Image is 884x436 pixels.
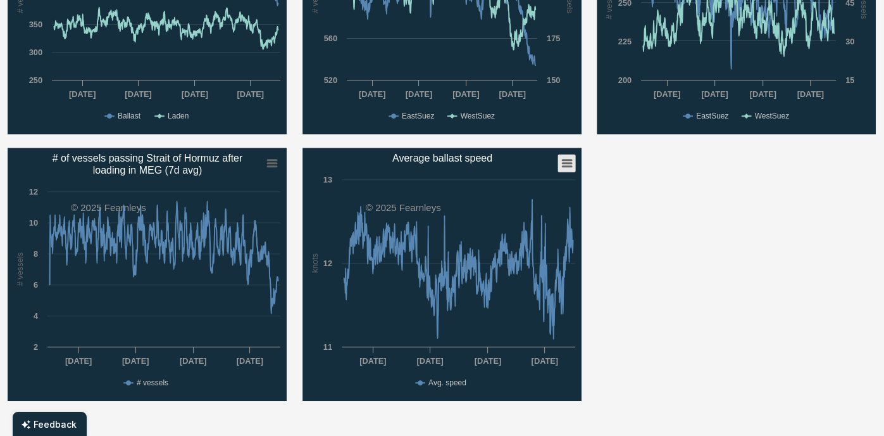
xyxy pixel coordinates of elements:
text: Ballast [118,112,141,120]
text: [DATE] [359,356,386,366]
text: 150 [547,75,560,85]
text: [DATE] [452,89,479,99]
text: 560 [323,34,337,43]
svg: Average ballast speed [302,148,582,401]
text: WestSuez [755,112,789,120]
text: EastSuez [402,112,434,120]
text: [DATE] [237,89,264,99]
svg: # of vessels passing Strait of Hormuz after​loading in MEG (7d avg) [8,148,287,401]
text: Avg. speed [428,378,466,387]
text: 4 [34,311,39,321]
text: [DATE] [125,89,151,99]
text: [DATE] [405,89,432,99]
text: # of vessels passing Strait of Hormuz after loading in MEG (7d avg) [53,153,243,176]
text: [DATE] [797,89,824,99]
text: 250 [29,75,42,85]
text: Laden [168,112,189,120]
text: [DATE] [750,89,776,99]
text: [DATE] [499,89,525,99]
text: [DATE] [65,356,92,366]
text: 2 [34,342,38,352]
text: 12 [323,259,332,268]
text: [DATE] [416,356,443,366]
text: 200 [618,75,632,85]
text: knots [309,253,319,273]
text: 175 [547,34,560,43]
text: 11 [323,342,332,352]
text: [DATE] [531,356,557,366]
text: # vessels [15,252,25,286]
text: # vessels [137,378,168,387]
text: [DATE] [237,356,263,366]
text: [DATE] [180,356,206,366]
text: 520 [323,75,337,85]
text: 8 [34,249,38,259]
text: [DATE] [122,356,149,366]
text: 6 [34,280,38,290]
text: 15 [845,75,854,85]
text: 300 [29,48,42,57]
text: 12 [29,187,38,196]
text: © 2025 Fearnleys [366,202,441,213]
text: 350 [29,20,42,29]
text: Average ballast speed [392,153,492,163]
text: 225 [618,37,632,46]
text: [DATE] [182,89,208,99]
text: 10 [29,218,38,228]
text: WestSuez [460,112,494,120]
text: [DATE] [654,89,680,99]
text: 30 [845,37,854,46]
text: 13 [323,175,332,184]
text: [DATE] [702,89,728,99]
text: [DATE] [359,89,385,99]
text: [DATE] [69,89,96,99]
text: [DATE] [474,356,501,366]
text: © 2025 Fearnleys [71,202,146,213]
text: EastSuez [696,112,728,120]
